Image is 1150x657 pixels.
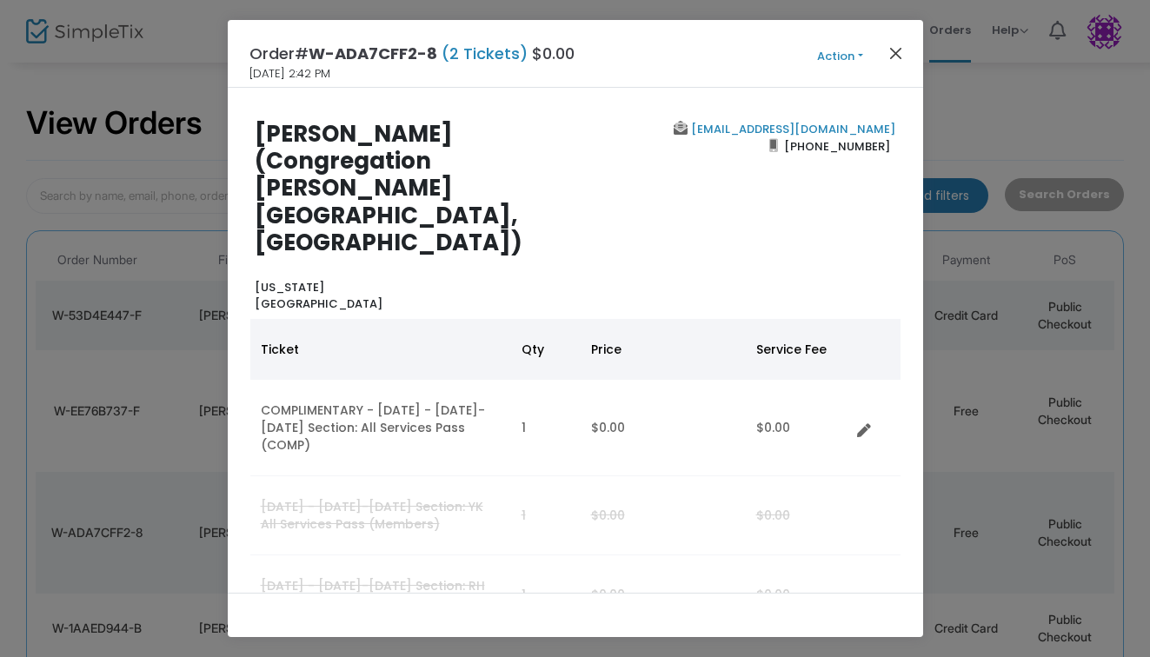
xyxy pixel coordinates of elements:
b: [PERSON_NAME] (Congregation [PERSON_NAME][GEOGRAPHIC_DATA], [GEOGRAPHIC_DATA]) [255,118,522,258]
td: $0.00 [746,476,850,555]
td: [DATE] - [DATE]-[DATE] Section: YK All Services Pass (Members) [250,476,511,555]
b: [US_STATE] [GEOGRAPHIC_DATA] [255,279,382,313]
td: $0.00 [581,555,746,634]
span: [PHONE_NUMBER] [778,132,895,160]
td: $0.00 [746,380,850,476]
button: Close [884,42,907,64]
td: 1 [511,476,581,555]
td: $0.00 [581,476,746,555]
td: $0.00 [746,555,850,634]
td: 1 [511,380,581,476]
td: [DATE] - [DATE]-[DATE] Section: RH All Services Pass (Members) [250,555,511,634]
span: W-ADA7CFF2-8 [309,43,437,64]
th: Price [581,319,746,380]
a: [EMAIL_ADDRESS][DOMAIN_NAME] [688,121,895,137]
th: Service Fee [746,319,850,380]
span: (2 Tickets) [437,43,532,64]
h4: Order# $0.00 [249,42,575,65]
td: COMPLIMENTARY - [DATE] - [DATE]-[DATE] Section: All Services Pass (COMP) [250,380,511,476]
button: Action [788,47,893,66]
td: $0.00 [581,380,746,476]
th: Ticket [250,319,511,380]
td: 1 [511,555,581,634]
span: [DATE] 2:42 PM [249,65,330,83]
th: Qty [511,319,581,380]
